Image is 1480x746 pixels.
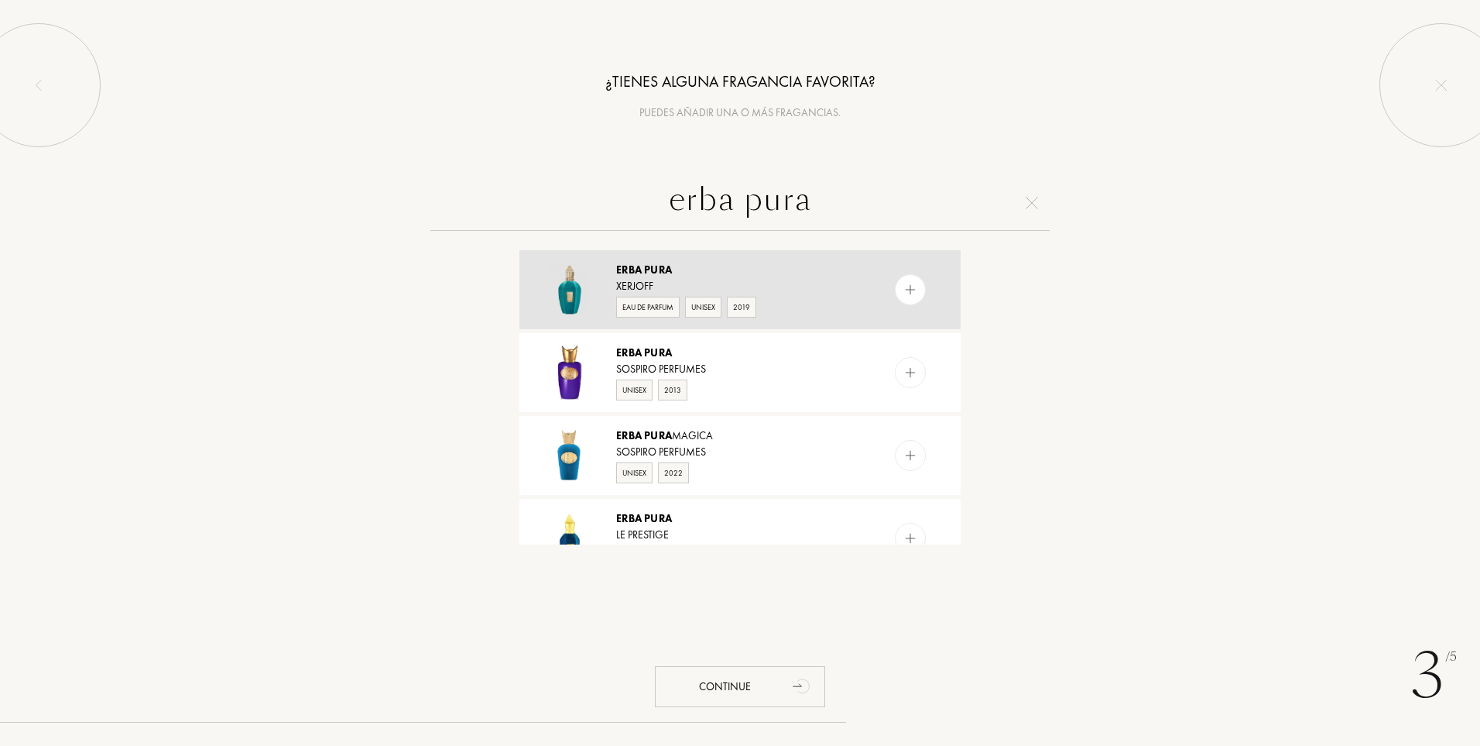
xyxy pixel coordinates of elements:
div: 2013 [658,380,687,401]
span: Erba [616,263,642,277]
img: left_onboard.svg [33,79,45,91]
div: animation [787,670,818,701]
span: Erba [616,511,642,525]
div: Sospiro Perfumes [616,444,862,460]
div: Eau de Parfum [616,297,680,318]
div: Sospiro Perfumes [616,361,862,377]
div: Continue [655,666,825,707]
img: add_pf.svg [903,531,918,546]
div: Le Prestige [616,527,862,543]
img: cross.svg [1026,197,1038,209]
span: Pura [644,428,672,442]
div: Magica [616,428,862,444]
div: Unisex [616,462,653,483]
div: Unisex [616,380,653,401]
img: add_pf.svg [903,366,918,380]
span: Pura [644,345,672,359]
img: Erba Pura [543,263,597,317]
div: 3 [1411,630,1457,723]
img: quit_onboard.svg [1435,79,1447,91]
span: Pura [644,263,672,277]
img: add_pf.svg [903,283,918,297]
div: 2022 [658,462,689,483]
img: Erba Pura Magica [543,428,597,483]
div: Unisex [685,297,721,318]
img: Erba Pura [543,511,597,566]
div: Xerjoff [616,278,862,294]
img: Erba Pura [543,345,597,400]
span: Erba [616,428,642,442]
span: Erba [616,345,642,359]
img: add_pf.svg [903,449,918,463]
span: /5 [1445,648,1457,666]
input: Buscar una fragancia [430,175,1050,231]
div: 2019 [727,297,756,318]
span: Pura [644,511,672,525]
